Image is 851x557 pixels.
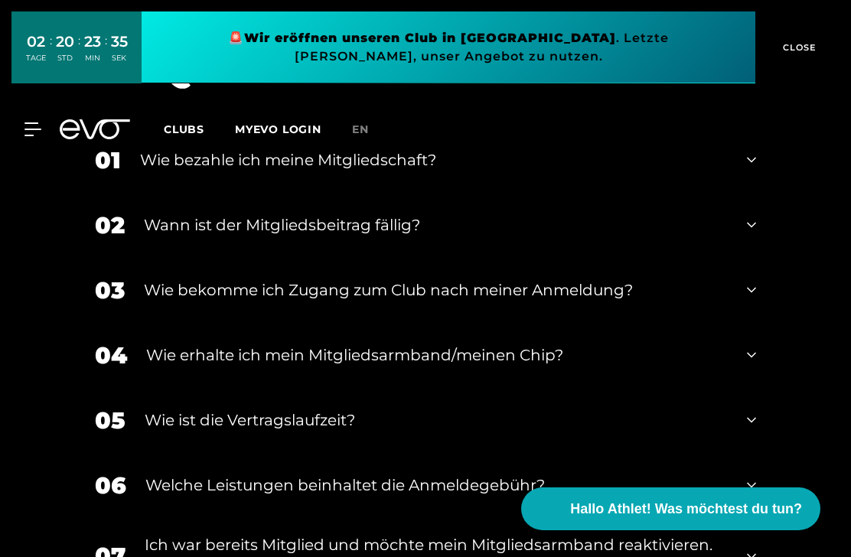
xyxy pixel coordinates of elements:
[146,344,728,366] div: Wie erhalte ich mein Mitgliedsarmband/meinen Chip?
[352,121,387,138] a: en
[144,278,728,301] div: Wie bekomme ich Zugang zum Club nach meiner Anmeldung?
[352,122,369,136] span: en
[84,31,101,53] div: 23
[235,122,321,136] a: MYEVO LOGIN
[111,53,128,64] div: SEK
[145,409,728,432] div: Wie ist die Vertragslaufzeit?
[95,338,127,373] div: 04
[145,474,728,497] div: Welche Leistungen beinhaltet die Anmeldegebühr?
[56,53,74,64] div: STD
[164,122,235,136] a: Clubs
[164,122,204,136] span: Clubs
[26,53,46,64] div: TAGE
[50,32,52,73] div: :
[95,403,126,438] div: 05
[95,273,125,308] div: 03
[111,31,128,53] div: 35
[84,53,101,64] div: MIN
[521,487,820,530] button: Hallo Athlet! Was möchtest du tun?
[570,499,802,520] span: Hallo Athlet! Was möchtest du tun?
[95,208,125,243] div: 02
[144,213,728,236] div: Wann ist der Mitgliedsbeitrag fällig?
[78,32,80,73] div: :
[779,41,817,54] span: CLOSE
[755,11,840,83] button: CLOSE
[56,31,74,53] div: 20
[105,32,107,73] div: :
[26,31,46,53] div: 02
[95,468,126,503] div: 06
